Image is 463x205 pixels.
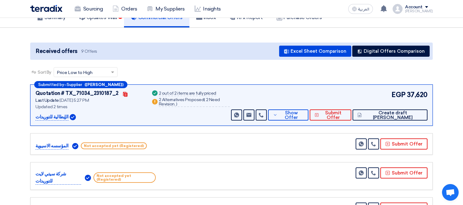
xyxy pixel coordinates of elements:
span: Submit Offer [320,111,347,120]
button: العربية [348,4,373,14]
img: Verified Account [70,114,76,120]
span: العربية [358,7,369,11]
span: EGP [391,90,406,100]
a: Orders [108,2,142,16]
span: Sort By [38,69,51,76]
div: 2 out of 2 items are fully priced [159,91,216,96]
p: الإيطالية للتوريدات [35,113,68,121]
span: 37,620 [407,90,428,100]
span: Received offers [36,47,77,55]
div: 2 Alternatives Proposed [159,98,230,107]
button: Submit Offer [380,167,428,178]
div: Account [405,5,423,10]
b: ([PERSON_NAME]) [85,83,123,87]
div: [PERSON_NAME] [405,10,433,13]
span: Last Update [35,98,59,103]
span: Supplier [67,83,82,87]
img: Verified Account [85,175,91,181]
button: Show Offer [268,109,308,121]
button: Submit Offer [380,138,428,150]
p: المؤسسه الاسيوية [35,142,68,150]
button: Submit Offer [310,109,351,121]
a: Open chat [442,184,459,201]
span: ) [176,101,177,107]
span: Price Low to High [57,69,93,76]
span: ( [204,97,205,102]
span: 2 Need Revision, [159,97,220,107]
span: Submitted by [38,83,64,87]
img: Verified Account [72,143,78,149]
span: Show Offer [279,111,304,120]
div: – [34,81,127,88]
button: Digital Offers Comparison [352,46,430,57]
img: Teradix logo [30,5,62,12]
span: Not accepted yet (Registered) [93,172,156,183]
span: Not accepted yet (Registered) [81,142,147,149]
span: 9 Offers [81,48,97,54]
a: Sourcing [70,2,108,16]
span: Create draft [PERSON_NAME] [363,111,423,120]
a: Insights [190,2,226,16]
button: Excel Sheet Comparison [279,46,351,57]
div: Quotation # TX_71034_2310187_2 [35,90,118,97]
a: My Suppliers [142,2,189,16]
p: شركة سيتي لايت للتوريدات [35,170,81,185]
div: Updated 2 times [35,104,143,110]
img: profile_test.png [393,4,403,14]
span: [DATE] 5:27 PM [60,98,89,103]
button: Create draft [PERSON_NAME] [353,109,428,121]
